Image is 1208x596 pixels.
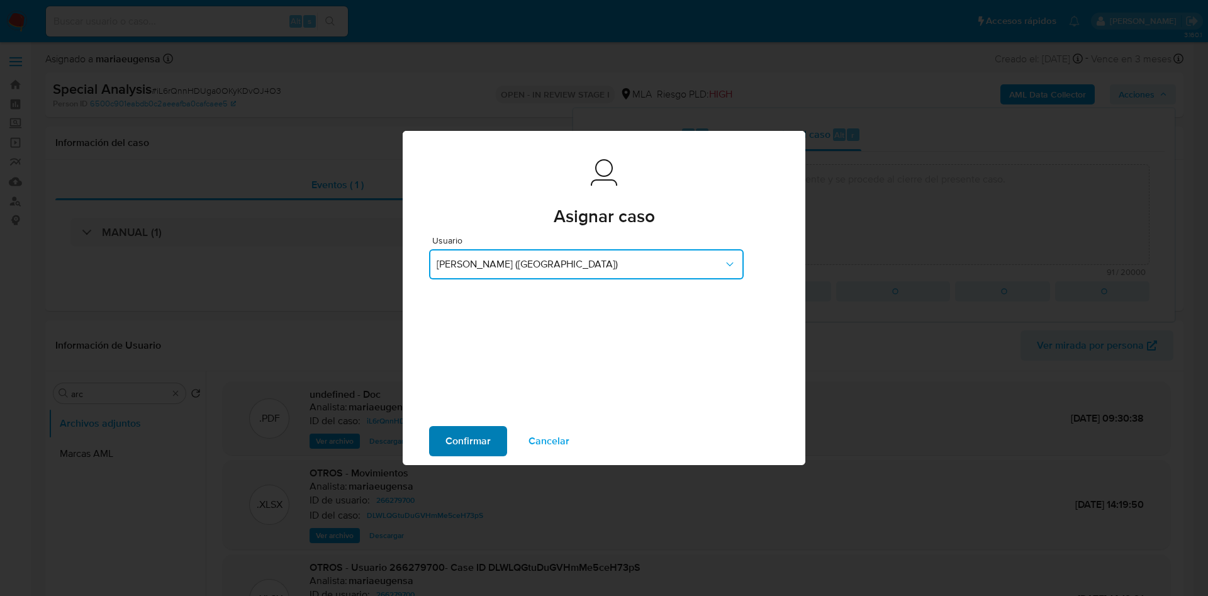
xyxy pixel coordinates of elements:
span: Cancelar [528,427,569,455]
span: Usuario [432,236,747,245]
span: Asignar caso [554,208,655,225]
span: Confirmar [445,427,491,455]
span: [PERSON_NAME] ([GEOGRAPHIC_DATA]) [437,258,724,271]
button: [PERSON_NAME] ([GEOGRAPHIC_DATA]) [429,249,744,279]
button: Confirmar [429,426,507,456]
button: Cancelar [512,426,586,456]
